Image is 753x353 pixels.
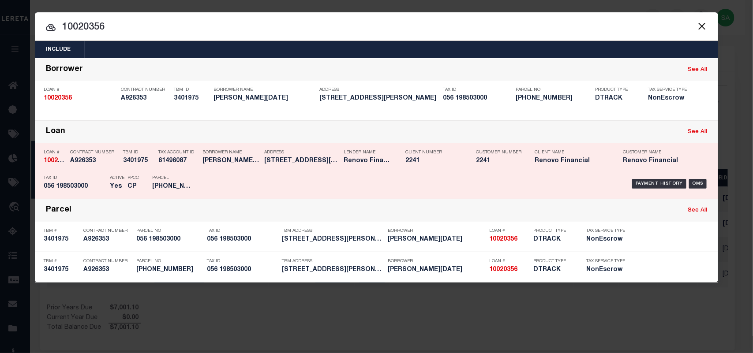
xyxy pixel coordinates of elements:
[202,150,260,155] p: Borrower Name
[595,87,635,93] p: Product Type
[46,65,83,75] div: Borrower
[207,228,277,234] p: Tax ID
[282,259,383,264] p: TBM Address
[535,157,610,165] h5: Renovo Financial
[44,95,116,102] h5: 10020356
[44,228,79,234] p: TBM #
[46,205,71,216] div: Parcel
[136,259,202,264] p: Parcel No
[623,157,698,165] h5: Renovo Financial
[214,87,315,93] p: Borrower Name
[623,150,698,155] p: Customer Name
[632,179,686,189] div: Payment History
[489,228,529,234] p: Loan #
[83,228,132,234] p: Contract Number
[595,95,635,102] h5: DTRACK
[586,228,626,234] p: Tax Service Type
[696,20,708,32] button: Close
[388,236,485,243] h5: RAJALINGAM RAJA
[83,266,132,274] h5: A926353
[282,236,383,243] h5: 2109 BYRON ST BERKELEY, CA 94702
[127,183,139,190] h5: CP
[688,129,707,135] a: See All
[689,179,707,189] div: OMS
[688,67,707,73] a: See All
[388,266,485,274] h5: RAJALINGAM RAJA
[688,208,707,213] a: See All
[110,175,124,181] p: Active
[405,150,463,155] p: Client Number
[123,150,154,155] p: TBM ID
[533,236,573,243] h5: DTRACK
[70,157,119,165] h5: A926353
[136,266,202,274] h5: 56-1985-30
[35,41,82,58] button: Include
[586,266,626,274] h5: NonEscrow
[586,236,626,243] h5: NonEscrow
[476,150,521,155] p: Customer Number
[264,157,339,165] h5: 2109 BYRON ST BERKELEY, CA 94702
[282,266,383,274] h5: 2109 BYRON ST BERKELEY, CA 94702
[535,150,610,155] p: Client Name
[344,150,392,155] p: Lender Name
[44,259,79,264] p: TBM #
[121,95,169,102] h5: A926353
[44,95,72,101] strong: 10020356
[516,95,591,102] h5: 56-1985-30
[83,236,132,243] h5: A926353
[388,228,485,234] p: Borrower
[207,236,277,243] h5: 056 198503000
[533,266,573,274] h5: DTRACK
[83,259,132,264] p: Contract Number
[46,127,65,137] div: Loan
[214,95,315,102] h5: RAJALINGAM RAJA
[489,236,529,243] h5: 10020356
[648,95,692,102] h5: NonEscrow
[35,20,718,35] input: Start typing...
[44,236,79,243] h5: 3401975
[44,183,105,190] h5: 056 198503000
[648,87,692,93] p: Tax Service Type
[516,87,591,93] p: Parcel No
[44,158,72,164] strong: 10020356
[489,236,517,242] strong: 10020356
[44,266,79,274] h5: 3401975
[489,267,517,273] strong: 10020356
[207,266,277,274] h5: 056 198503000
[123,157,154,165] h5: 3401975
[264,150,339,155] p: Address
[202,157,260,165] h5: RAJALINGAM RAJA
[44,175,105,181] p: Tax ID
[586,259,626,264] p: Tax Service Type
[443,95,511,102] h5: 056 198503000
[44,87,116,93] p: Loan #
[127,175,139,181] p: PPCC
[405,157,463,165] h5: 2241
[443,87,511,93] p: Tax ID
[319,95,438,102] h5: 2109 BYRON ST BERKELEY, CA 94702
[136,228,202,234] p: Parcel No
[476,157,520,165] h5: 2241
[533,228,573,234] p: Product Type
[158,150,198,155] p: Tax Account ID
[282,228,383,234] p: TBM Address
[44,150,66,155] p: Loan #
[174,95,209,102] h5: 3401975
[319,87,438,93] p: Address
[152,183,192,190] h5: 56-1985-30
[344,157,392,165] h5: Renovo Financial
[207,259,277,264] p: Tax ID
[152,175,192,181] p: Parcel
[44,157,66,165] h5: 10020356
[489,266,529,274] h5: 10020356
[121,87,169,93] p: Contract Number
[533,259,573,264] p: Product Type
[70,150,119,155] p: Contract Number
[158,157,198,165] h5: 61496087
[174,87,209,93] p: TBM ID
[136,236,202,243] h5: 056 198503000
[110,183,123,190] h5: Yes
[388,259,485,264] p: Borrower
[489,259,529,264] p: Loan #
